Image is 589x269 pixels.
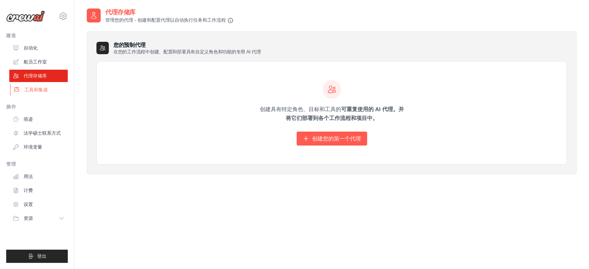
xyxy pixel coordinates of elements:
font: 工具和集成 [24,87,48,93]
a: 环境变量 [9,141,68,153]
font: 计费 [24,188,33,193]
font: 建造 [6,33,16,38]
a: 计费 [9,184,68,197]
font: 登出 [37,254,46,259]
button: 登出 [6,250,68,263]
font: 具有特定角色、目标和工具的 [271,106,341,112]
font: 代理存储库 [24,73,47,79]
font: 船员工作室 [24,59,47,65]
a: 痕迹 [9,113,68,125]
button: 资源 [9,212,68,224]
font: 痕迹 [24,117,33,122]
a: 法学硕士联系方式 [9,127,68,139]
font: 您的预制代理 [113,42,145,48]
a: 创建您的第一个代理 [297,132,367,146]
font: 代理存储库 [105,9,136,15]
font: 创建您的第一个代理 [312,135,361,142]
a: 船员工作室 [9,56,68,68]
font: 环境变量 [24,144,42,150]
font: 管理 [6,161,16,167]
font: 设置 [24,202,33,207]
font: 管理您的代理 - 创建和配置代理以自动执行任务和工作流程 [105,17,226,23]
a: 代理存储库 [9,70,68,82]
a: 工具和集成 [10,84,69,96]
font: 可重复使用的 AI 代理。并将它们部署到各个工作流程和项目中。 [286,106,404,121]
img: 标识 [6,10,45,22]
a: 自动化 [9,42,68,54]
font: 用法 [24,174,33,179]
font: 操作 [6,104,16,110]
a: 用法 [9,170,68,183]
font: 法学硕士联系方式 [24,130,61,136]
font: 自动化 [24,45,38,51]
font: 在您的工作流程中创建、配置和部署具有自定义角色和功能的专用 AI 代理 [113,49,261,55]
font: 资源 [24,216,33,221]
a: 设置 [9,198,68,211]
font: 创建 [260,106,271,112]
